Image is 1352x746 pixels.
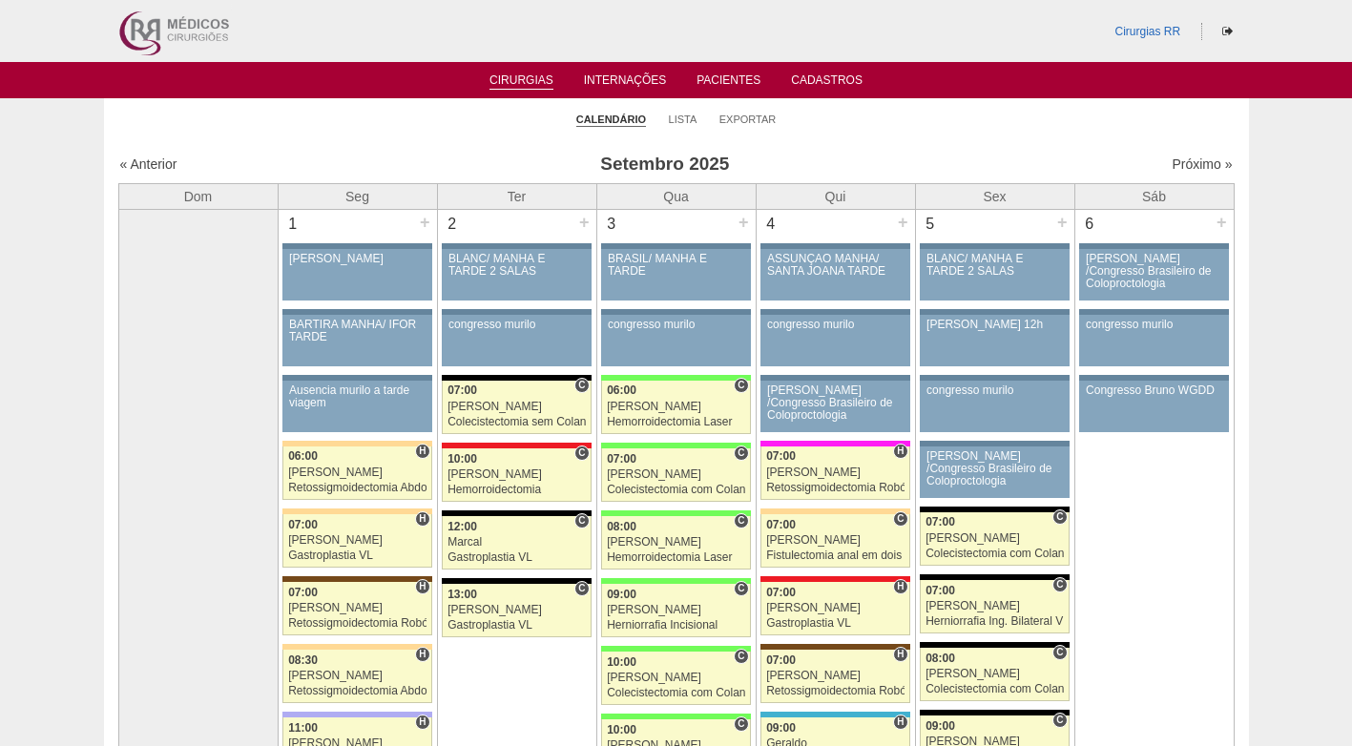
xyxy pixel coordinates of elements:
span: Hospital [415,715,429,730]
i: Sair [1222,26,1233,37]
span: 10:00 [607,723,636,736]
div: [PERSON_NAME] [926,532,1064,545]
span: Consultório [734,649,748,664]
a: C 07:00 [PERSON_NAME] Colecistectomia sem Colangiografia VL [442,381,591,434]
div: [PERSON_NAME] [607,401,745,413]
div: Key: Aviso [760,309,909,315]
div: Key: Santa Joana [760,644,909,650]
span: Hospital [415,647,429,662]
span: Hospital [893,647,907,662]
div: BRASIL/ MANHÃ E TARDE [608,253,744,278]
div: Key: Brasil [601,714,750,719]
a: C 07:00 [PERSON_NAME] Fistulectomia anal em dois tempos [760,514,909,568]
h3: Setembro 2025 [386,151,943,178]
div: 4 [757,210,786,238]
div: [PERSON_NAME] [766,670,905,682]
span: Hospital [893,579,907,594]
span: 13:00 [447,588,477,601]
div: Colecistectomia com Colangiografia VL [926,548,1064,560]
a: C 08:00 [PERSON_NAME] Colecistectomia com Colangiografia VL [920,648,1069,701]
a: Exportar [719,113,777,126]
span: 07:00 [766,449,796,463]
a: Calendário [576,113,646,127]
a: BARTIRA MANHÃ/ IFOR TARDE [282,315,431,366]
div: [PERSON_NAME] [288,602,426,614]
div: Key: Aviso [920,375,1069,381]
div: BLANC/ MANHÃ E TARDE 2 SALAS [926,253,1063,278]
a: congresso murilo [442,315,591,366]
div: Key: Brasil [601,578,750,584]
span: 07:00 [288,518,318,531]
div: Key: Assunção [442,443,591,448]
span: 08:00 [607,520,636,533]
span: Consultório [574,513,589,528]
div: Retossigmoidectomia Robótica [288,617,426,630]
div: Key: Santa Joana [282,576,431,582]
div: [PERSON_NAME] [607,468,745,481]
div: Gastroplastia VL [447,619,586,632]
div: congresso murilo [1086,319,1222,331]
th: Qui [756,183,915,209]
th: Dom [118,183,278,209]
a: H 07:00 [PERSON_NAME] Retossigmoidectomia Robótica [760,650,909,703]
div: Key: Bartira [282,644,431,650]
div: Retossigmoidectomia Robótica [766,685,905,697]
span: Consultório [574,581,589,596]
a: congresso murilo [1079,315,1228,366]
div: Key: Brasil [601,443,750,448]
div: Key: Bartira [282,508,431,514]
div: congresso murilo [448,319,585,331]
div: Colecistectomia sem Colangiografia VL [447,416,586,428]
div: Herniorrafia Ing. Bilateral VL [926,615,1064,628]
span: 06:00 [288,449,318,463]
a: Congresso Bruno WGDD [1079,381,1228,432]
a: C 08:00 [PERSON_NAME] Hemorroidectomia Laser [601,516,750,570]
th: Ter [437,183,596,209]
span: Consultório [1052,509,1067,525]
span: Consultório [1052,577,1067,592]
div: [PERSON_NAME] [926,600,1064,612]
a: [PERSON_NAME] 12h [920,315,1069,366]
div: Colecistectomia com Colangiografia VL [926,683,1064,695]
div: + [736,210,752,235]
div: BARTIRA MANHÃ/ IFOR TARDE [289,319,426,343]
th: Seg [278,183,437,209]
div: Hemorroidectomia Laser [607,551,745,564]
a: C 13:00 [PERSON_NAME] Gastroplastia VL [442,584,591,637]
a: Cadastros [791,73,863,93]
span: Consultório [734,716,748,732]
span: 07:00 [607,452,636,466]
div: Key: Christóvão da Gama [282,712,431,717]
span: 07:00 [288,586,318,599]
div: Key: Aviso [920,243,1069,249]
div: 6 [1075,210,1105,238]
div: [PERSON_NAME] [447,468,586,481]
a: C 09:00 [PERSON_NAME] Herniorrafia Incisional [601,584,750,637]
div: + [895,210,911,235]
a: C 06:00 [PERSON_NAME] Hemorroidectomia Laser [601,381,750,434]
div: Key: Blanc [442,375,591,381]
div: Gastroplastia VL [447,551,586,564]
a: H 08:30 [PERSON_NAME] Retossigmoidectomia Abdominal VL [282,650,431,703]
a: C 12:00 Marcal Gastroplastia VL [442,516,591,570]
div: congresso murilo [767,319,904,331]
div: Key: Pro Matre [760,441,909,446]
a: Ausencia murilo a tarde viagem [282,381,431,432]
span: 09:00 [766,721,796,735]
div: Key: Assunção [760,576,909,582]
div: Key: Aviso [1079,243,1228,249]
div: ASSUNÇÃO MANHÃ/ SANTA JOANA TARDE [767,253,904,278]
div: + [1054,210,1071,235]
a: [PERSON_NAME] /Congresso Brasileiro de Coloproctologia [760,381,909,432]
div: [PERSON_NAME] [447,401,586,413]
a: BLANC/ MANHÃ E TARDE 2 SALAS [920,249,1069,300]
span: 06:00 [607,383,636,397]
div: Key: Brasil [601,510,750,516]
div: Retossigmoidectomia Abdominal VL [288,685,426,697]
div: [PERSON_NAME] [607,604,745,616]
div: 5 [916,210,946,238]
span: 10:00 [607,655,636,669]
div: + [576,210,593,235]
div: Key: Blanc [920,574,1069,580]
th: Qua [596,183,756,209]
